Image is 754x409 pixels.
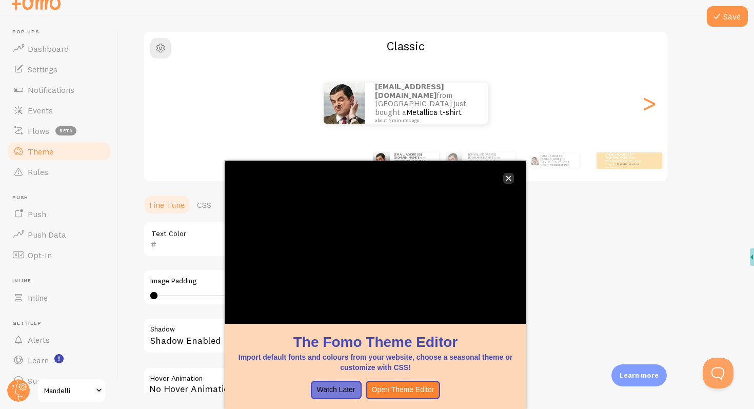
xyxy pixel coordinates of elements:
[6,371,112,391] a: Support
[28,250,52,260] span: Opt-In
[375,83,478,123] p: from [GEOGRAPHIC_DATA] just bought a
[406,107,462,117] a: Metallica t-shirt
[6,162,112,182] a: Rules
[468,152,511,169] p: from [GEOGRAPHIC_DATA] just bought a
[28,293,48,303] span: Inline
[6,204,112,224] a: Push
[468,152,496,159] strong: [EMAIL_ADDRESS][DOMAIN_NAME]
[28,335,50,345] span: Alerts
[55,126,76,135] span: beta
[6,287,112,308] a: Inline
[191,194,217,215] a: CSS
[150,277,444,286] label: Image Padding
[28,126,49,136] span: Flows
[605,152,632,159] strong: [EMAIL_ADDRESS][DOMAIN_NAME]
[373,152,390,169] img: Fomo
[12,320,112,327] span: Get Help
[6,38,112,59] a: Dashboard
[143,318,451,355] div: Shadow Enabled
[28,146,53,157] span: Theme
[144,38,667,54] h2: Classic
[503,173,514,184] button: close,
[28,167,48,177] span: Rules
[6,59,112,80] a: Settings
[541,153,575,167] p: from [GEOGRAPHIC_DATA] just bought a
[605,152,646,169] p: from [GEOGRAPHIC_DATA] just bought a
[324,83,365,124] img: Fomo
[28,376,58,386] span: Support
[375,118,474,123] small: about 4 minutes ago
[6,141,112,162] a: Theme
[28,44,69,54] span: Dashboard
[541,154,563,161] strong: [EMAIL_ADDRESS][DOMAIN_NAME]
[28,85,74,95] span: Notifications
[12,194,112,201] span: Push
[311,381,362,399] button: Watch Later
[37,378,106,403] a: Mandelli
[237,352,514,373] p: Import default fonts and colours from your website, choose a seasonal theme or customize with CSS!
[12,278,112,284] span: Inline
[44,384,93,397] span: Mandelli
[6,100,112,121] a: Events
[617,162,639,166] a: Metallica t-shirt
[375,82,444,100] strong: [EMAIL_ADDRESS][DOMAIN_NAME]
[28,229,66,240] span: Push Data
[394,152,422,159] strong: [EMAIL_ADDRESS][DOMAIN_NAME]
[530,157,539,165] img: Fomo
[28,105,53,115] span: Events
[446,152,462,169] img: Fomo
[237,332,514,352] h1: The Fomo Theme Editor
[611,364,667,386] div: Learn more
[707,6,748,27] button: Save
[143,367,451,403] div: No Hover Animation
[6,121,112,141] a: Flows beta
[143,194,191,215] a: Fine Tune
[28,64,57,74] span: Settings
[366,381,441,399] button: Open Theme Editor
[551,163,568,166] a: Metallica t-shirt
[28,355,49,365] span: Learn
[6,224,112,245] a: Push Data
[6,245,112,265] a: Opt-In
[394,152,435,169] p: from [GEOGRAPHIC_DATA] just bought a
[703,358,733,388] iframe: Help Scout Beacon - Open
[643,66,655,140] div: Next slide
[605,167,645,169] small: about 4 minutes ago
[28,209,46,219] span: Push
[12,29,112,35] span: Pop-ups
[6,80,112,100] a: Notifications
[54,354,64,363] svg: <p>Watch New Feature Tutorials!</p>
[6,329,112,350] a: Alerts
[620,371,659,380] p: Learn more
[6,350,112,371] a: Learn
